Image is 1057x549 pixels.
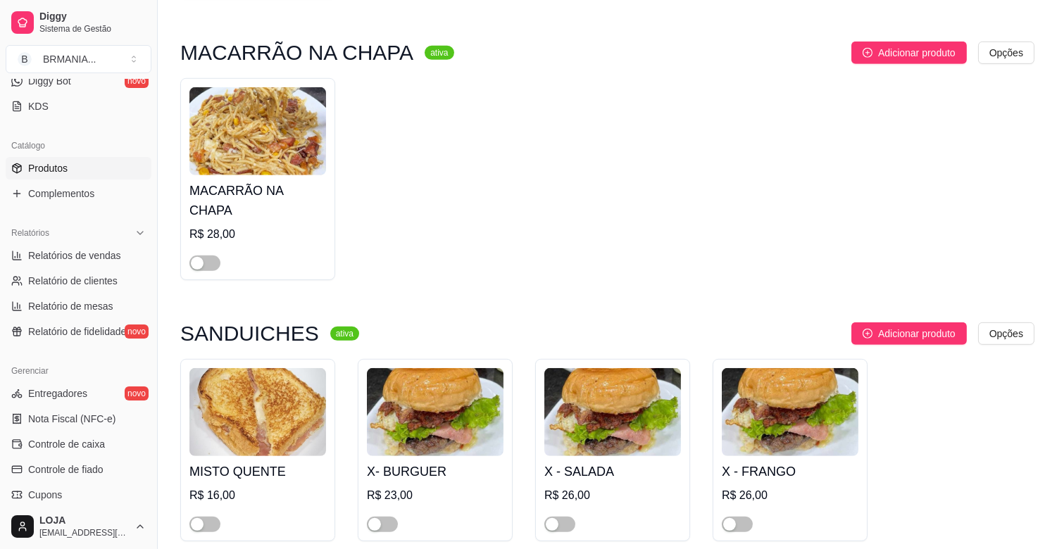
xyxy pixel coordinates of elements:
[544,462,681,481] h4: X - SALADA
[863,329,873,339] span: plus-circle
[6,45,151,73] button: Select a team
[6,182,151,205] a: Complementos
[722,368,858,456] img: product-image
[180,325,319,342] h3: SANDUICHES
[6,70,151,92] a: Diggy Botnovo
[189,181,326,220] h4: MACARRÃO NA CHAPA
[28,74,71,88] span: Diggy Bot
[6,95,151,118] a: KDS
[330,327,359,341] sup: ativa
[180,44,413,61] h3: MACARRÃO NA CHAPA
[989,326,1023,341] span: Opções
[18,52,32,66] span: B
[6,270,151,292] a: Relatório de clientes
[28,386,87,400] span: Entregadores
[189,226,326,243] div: R$ 28,00
[6,295,151,317] a: Relatório de mesas
[863,48,873,58] span: plus-circle
[6,360,151,382] div: Gerenciar
[544,487,681,504] div: R$ 26,00
[367,368,504,456] img: product-image
[11,227,49,239] span: Relatórios
[28,161,68,175] span: Produtos
[28,488,62,502] span: Cupons
[189,487,326,504] div: R$ 16,00
[978,322,1034,345] button: Opções
[6,320,151,343] a: Relatório de fidelidadenovo
[425,46,454,60] sup: ativa
[28,299,113,313] span: Relatório de mesas
[189,462,326,481] h4: MISTO QUENTE
[189,368,326,456] img: product-image
[39,23,146,34] span: Sistema de Gestão
[722,487,858,504] div: R$ 26,00
[28,437,105,451] span: Controle de caixa
[978,42,1034,64] button: Opções
[544,368,681,456] img: product-image
[6,6,151,39] a: DiggySistema de Gestão
[28,274,118,288] span: Relatório de clientes
[6,157,151,179] a: Produtos
[28,187,94,201] span: Complementos
[28,99,49,113] span: KDS
[6,484,151,506] a: Cupons
[28,248,121,263] span: Relatórios de vendas
[851,42,967,64] button: Adicionar produto
[722,462,858,481] h4: X - FRANGO
[367,487,504,504] div: R$ 23,00
[28,412,115,426] span: Nota Fiscal (NFC-e)
[39,527,129,538] span: [EMAIL_ADDRESS][DOMAIN_NAME]
[989,45,1023,61] span: Opções
[6,134,151,157] div: Catálogo
[6,382,151,405] a: Entregadoresnovo
[43,52,96,66] div: BRMANIA ...
[28,462,104,477] span: Controle de fiado
[851,322,967,345] button: Adicionar produto
[6,433,151,455] a: Controle de caixa
[878,45,956,61] span: Adicionar produto
[6,458,151,481] a: Controle de fiado
[6,510,151,543] button: LOJA[EMAIL_ADDRESS][DOMAIN_NAME]
[878,326,956,341] span: Adicionar produto
[39,11,146,23] span: Diggy
[39,515,129,527] span: LOJA
[28,324,126,339] span: Relatório de fidelidade
[6,408,151,430] a: Nota Fiscal (NFC-e)
[6,244,151,267] a: Relatórios de vendas
[189,87,326,175] img: product-image
[367,462,504,481] h4: X- BURGUER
